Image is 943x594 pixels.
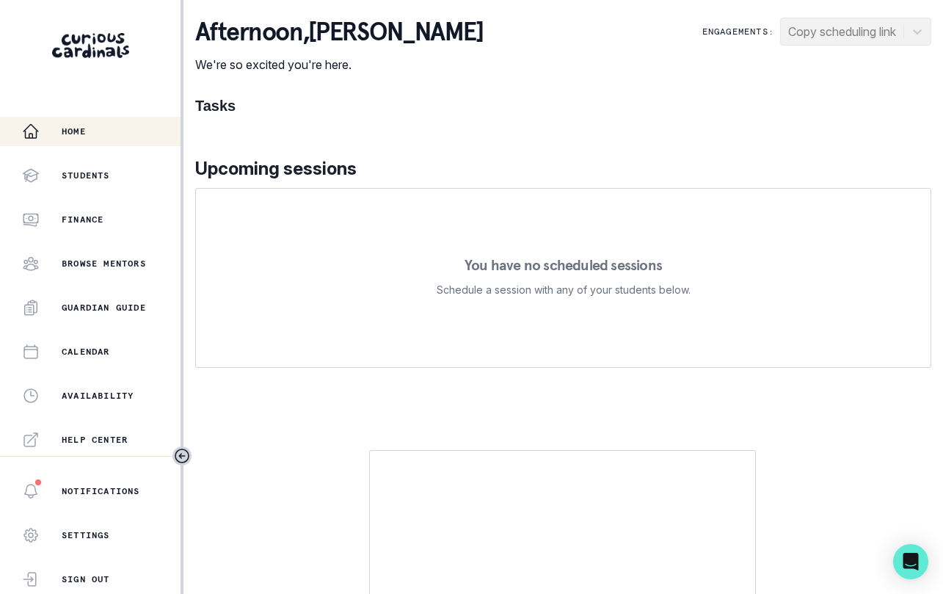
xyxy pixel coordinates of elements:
button: Toggle sidebar [172,446,192,466]
p: Notifications [62,485,140,497]
p: Guardian Guide [62,302,146,314]
p: Availability [62,390,134,402]
p: You have no scheduled sessions [465,258,662,272]
p: afternoon , [PERSON_NAME] [195,18,484,47]
p: Home [62,126,86,137]
p: We're so excited you're here. [195,56,484,73]
p: Finance [62,214,103,225]
p: Settings [62,529,110,541]
h1: Tasks [195,97,931,115]
p: Students [62,170,110,181]
p: Sign Out [62,573,110,585]
p: Browse Mentors [62,258,146,269]
p: Schedule a session with any of your students below. [437,281,691,299]
p: Engagements: [702,26,774,37]
p: Calendar [62,346,110,358]
img: Curious Cardinals Logo [52,33,129,58]
p: Help Center [62,434,128,446]
p: Upcoming sessions [195,156,931,182]
div: Open Intercom Messenger [893,544,928,579]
